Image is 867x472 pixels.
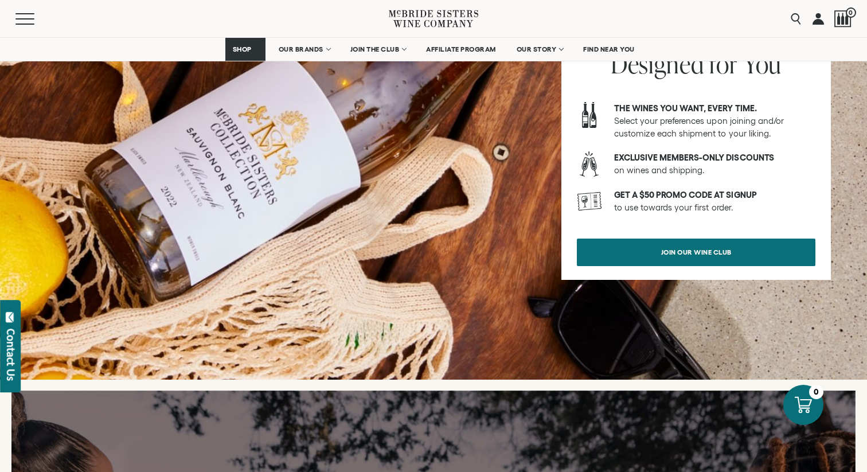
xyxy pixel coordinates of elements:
[350,45,400,53] span: JOIN THE CLUB
[426,45,496,53] span: AFFILIATE PROGRAM
[641,241,752,263] span: join our wine club
[509,38,571,61] a: OUR STORY
[709,47,738,81] span: for
[614,189,815,214] p: to use towards your first order.
[225,38,265,61] a: SHOP
[809,385,823,399] div: 0
[271,38,337,61] a: OUR BRANDS
[614,190,757,200] strong: GET A $50 PROMO CODE AT SIGNUP
[517,45,557,53] span: OUR STORY
[583,45,635,53] span: FIND NEAR YOU
[614,151,815,177] p: on wines and shipping.
[846,7,856,18] span: 0
[614,103,757,113] strong: The wines you want, every time.
[614,153,774,162] strong: Exclusive members-only discounts
[233,45,252,53] span: SHOP
[614,102,815,140] p: Select your preferences upon joining and/or customize each shipment to your liking.
[343,38,413,61] a: JOIN THE CLUB
[744,47,782,81] span: You
[279,45,323,53] span: OUR BRANDS
[5,329,17,381] div: Contact Us
[611,47,704,81] span: Designed
[15,13,57,25] button: Mobile Menu Trigger
[419,38,503,61] a: AFFILIATE PROGRAM
[577,239,815,266] a: join our wine club
[576,38,642,61] a: FIND NEAR YOU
